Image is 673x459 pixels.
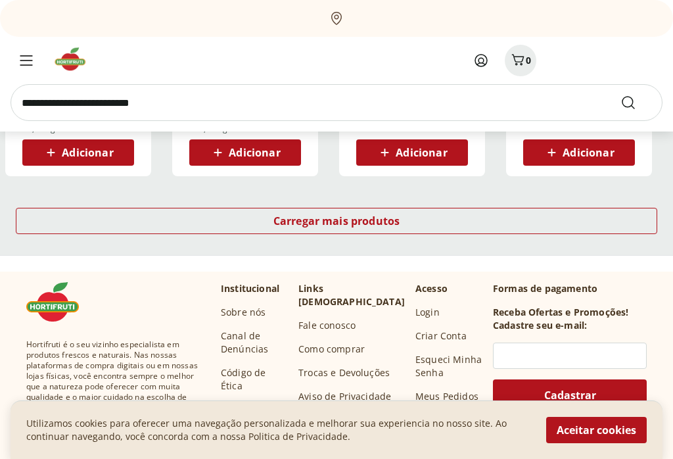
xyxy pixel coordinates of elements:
[26,417,530,443] p: Utilizamos cookies para oferecer uma navegação personalizada e melhorar sua experiencia no nosso ...
[415,390,478,403] a: Meus Pedidos
[563,147,614,158] span: Adicionar
[493,282,647,295] p: Formas de pagamento
[298,282,405,308] p: Links [DEMOGRAPHIC_DATA]
[298,343,365,356] a: Como comprar
[11,84,662,121] input: search
[298,390,391,403] a: Aviso de Privacidade
[415,306,440,319] a: Login
[273,216,400,226] span: Carregar mais produtos
[221,306,266,319] a: Sobre nós
[415,282,448,295] p: Acesso
[221,329,288,356] a: Canal de Denúncias
[356,139,468,166] button: Adicionar
[62,147,113,158] span: Adicionar
[26,339,200,413] span: Hortifruti é o seu vizinho especialista em produtos frescos e naturais. Nas nossas plataformas de...
[526,54,531,66] span: 0
[546,417,647,443] button: Aceitar cookies
[493,319,587,332] h3: Cadastre seu e-mail:
[11,45,42,76] button: Menu
[221,282,279,295] p: Institucional
[221,366,288,393] a: Código de Ética
[189,139,301,166] button: Adicionar
[523,139,635,166] button: Adicionar
[298,319,356,332] a: Fale conosco
[544,390,596,400] span: Cadastrar
[26,282,92,322] img: Hortifruti
[53,46,97,72] img: Hortifruti
[229,147,280,158] span: Adicionar
[620,95,652,110] button: Submit Search
[298,366,390,379] a: Trocas e Devoluções
[415,353,482,379] a: Esqueci Minha Senha
[493,306,628,319] h3: Receba Ofertas e Promoções!
[505,45,536,76] button: Carrinho
[396,147,447,158] span: Adicionar
[493,379,647,411] button: Cadastrar
[16,208,657,239] a: Carregar mais produtos
[22,139,134,166] button: Adicionar
[415,329,467,343] a: Criar Conta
